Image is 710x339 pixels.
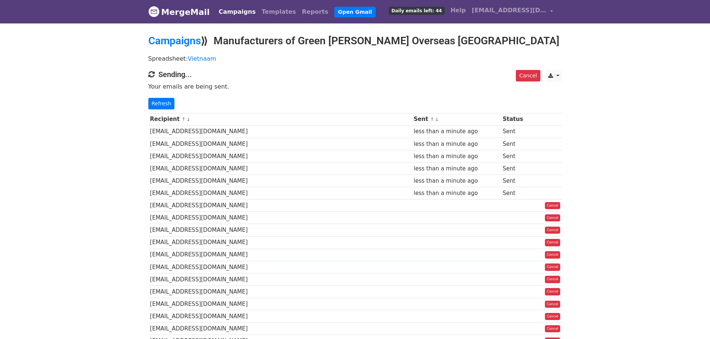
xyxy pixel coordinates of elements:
a: Cancel [516,70,540,81]
td: [EMAIL_ADDRESS][DOMAIN_NAME] [148,162,412,175]
td: [EMAIL_ADDRESS][DOMAIN_NAME] [148,175,412,187]
a: Cancel [545,313,560,320]
a: Cancel [545,227,560,234]
td: [EMAIL_ADDRESS][DOMAIN_NAME] [148,125,412,138]
a: Campaigns [216,4,259,19]
div: less than a minute ago [414,189,499,198]
a: Cancel [545,251,560,259]
a: Vietnaam [188,55,217,62]
a: Cancel [545,202,560,210]
a: MergeMail [148,4,210,20]
div: less than a minute ago [414,152,499,161]
td: [EMAIL_ADDRESS][DOMAIN_NAME] [148,187,412,199]
td: [EMAIL_ADDRESS][DOMAIN_NAME] [148,212,412,224]
span: Daily emails left: 44 [389,7,444,15]
a: Cancel [545,263,560,271]
div: less than a minute ago [414,127,499,136]
img: MergeMail logo [148,6,160,17]
p: Spreadsheet: [148,55,562,63]
td: Sent [501,150,533,162]
a: Campaigns [148,35,201,47]
td: [EMAIL_ADDRESS][DOMAIN_NAME] [148,285,412,298]
a: ↑ [430,116,434,122]
td: [EMAIL_ADDRESS][DOMAIN_NAME] [148,138,412,150]
div: less than a minute ago [414,164,499,173]
th: Status [501,113,533,125]
a: Cancel [545,325,560,333]
a: Cancel [545,301,560,308]
a: Open Gmail [334,7,376,17]
td: Sent [501,187,533,199]
th: Sent [412,113,501,125]
a: Cancel [545,214,560,222]
h2: ⟫ Manufacturers of Green [PERSON_NAME] Overseas [GEOGRAPHIC_DATA] [148,35,562,47]
td: Sent [501,175,533,187]
td: [EMAIL_ADDRESS][DOMAIN_NAME] [148,310,412,323]
td: Sent [501,162,533,175]
td: [EMAIL_ADDRESS][DOMAIN_NAME] [148,298,412,310]
div: less than a minute ago [414,177,499,185]
td: Sent [501,125,533,138]
a: Cancel [545,288,560,295]
td: Sent [501,138,533,150]
a: ↓ [435,116,439,122]
a: ↓ [186,116,190,122]
td: [EMAIL_ADDRESS][DOMAIN_NAME] [148,323,412,335]
a: ↑ [182,116,186,122]
td: [EMAIL_ADDRESS][DOMAIN_NAME] [148,261,412,273]
th: Recipient [148,113,412,125]
a: [EMAIL_ADDRESS][DOMAIN_NAME] [469,3,556,20]
td: [EMAIL_ADDRESS][DOMAIN_NAME] [148,224,412,236]
a: Refresh [148,98,175,109]
h4: Sending... [148,70,562,79]
a: Daily emails left: 44 [386,3,447,18]
td: [EMAIL_ADDRESS][DOMAIN_NAME] [148,273,412,285]
td: [EMAIL_ADDRESS][DOMAIN_NAME] [148,150,412,162]
td: [EMAIL_ADDRESS][DOMAIN_NAME] [148,236,412,249]
a: Cancel [545,276,560,283]
p: Your emails are being sent. [148,83,562,90]
a: Templates [259,4,299,19]
span: [EMAIL_ADDRESS][DOMAIN_NAME] [472,6,546,15]
div: less than a minute ago [414,140,499,148]
td: [EMAIL_ADDRESS][DOMAIN_NAME] [148,199,412,212]
a: Help [448,3,469,18]
a: Reports [299,4,331,19]
td: [EMAIL_ADDRESS][DOMAIN_NAME] [148,249,412,261]
a: Cancel [545,239,560,246]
